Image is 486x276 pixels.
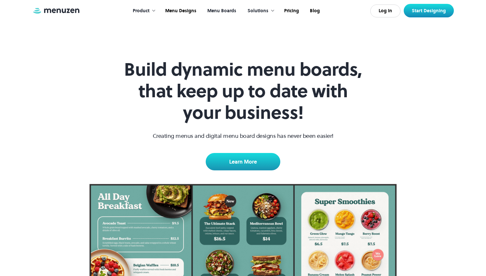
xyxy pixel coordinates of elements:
p: Creating menus and digital menu board designs has never been easier! [153,131,334,140]
a: Pricing [278,1,304,21]
a: Log In [370,5,401,17]
div: Product [133,7,149,14]
div: Solutions [248,7,268,14]
a: Start Designing [404,4,454,17]
div: Solutions [241,1,278,21]
a: Menu Boards [201,1,241,21]
a: Learn More [206,153,280,170]
a: Blog [304,1,325,21]
div: Product [126,1,159,21]
a: Menu Designs [159,1,201,21]
h1: Build dynamic menu boards, that keep up to date with your business! [120,59,366,124]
